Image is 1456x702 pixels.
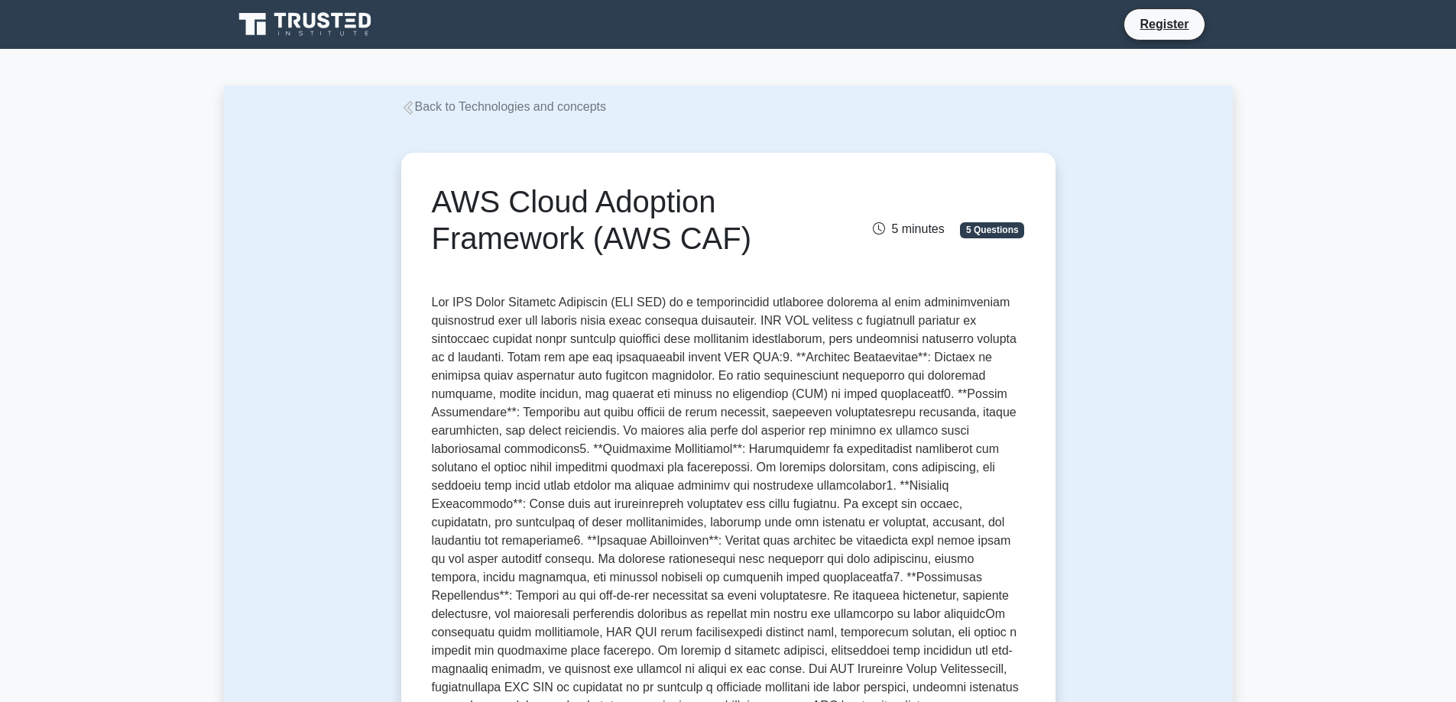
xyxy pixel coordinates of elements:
[873,222,944,235] span: 5 minutes
[432,183,821,257] h1: AWS Cloud Adoption Framework (AWS CAF)
[1130,15,1198,34] a: Register
[960,222,1024,238] span: 5 Questions
[401,100,607,113] a: Back to Technologies and concepts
